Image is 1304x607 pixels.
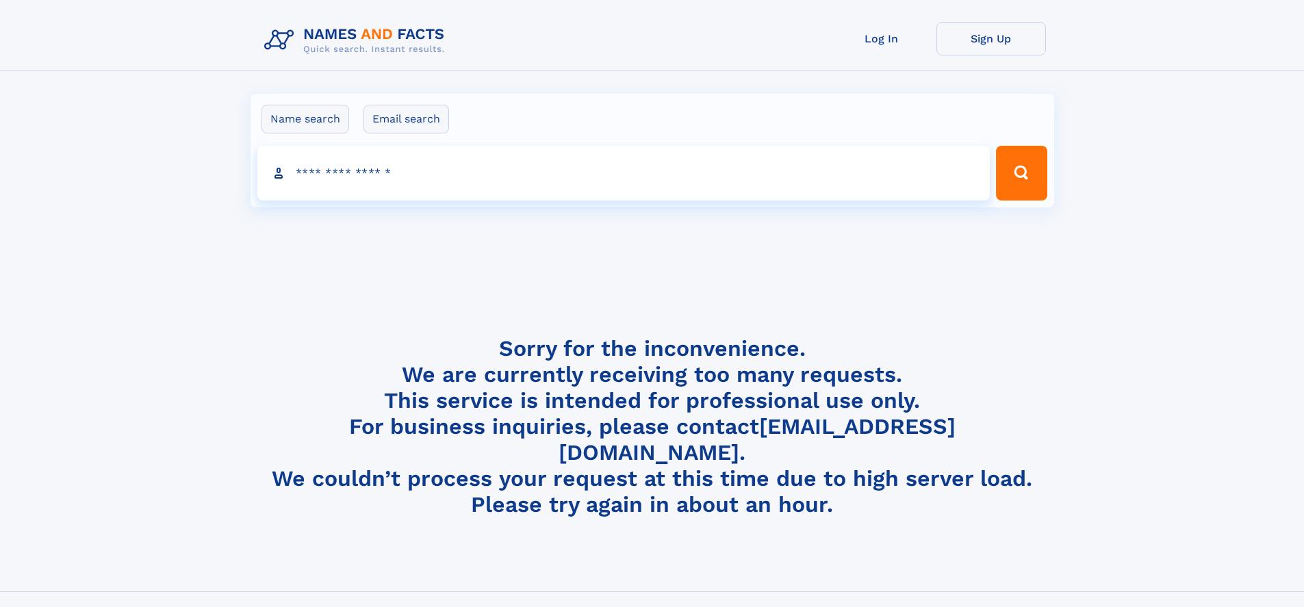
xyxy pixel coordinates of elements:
[257,146,990,201] input: search input
[936,22,1046,55] a: Sign Up
[259,335,1046,518] h4: Sorry for the inconvenience. We are currently receiving too many requests. This service is intend...
[259,22,456,59] img: Logo Names and Facts
[261,105,349,133] label: Name search
[559,413,956,465] a: [EMAIL_ADDRESS][DOMAIN_NAME]
[827,22,936,55] a: Log In
[363,105,449,133] label: Email search
[996,146,1047,201] button: Search Button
